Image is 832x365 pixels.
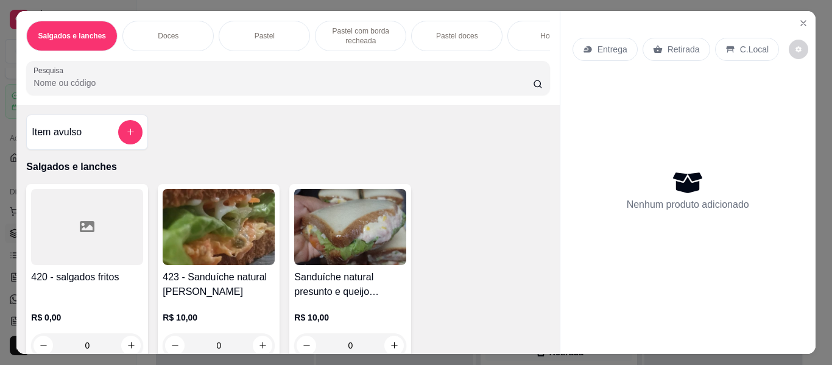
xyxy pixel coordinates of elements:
[33,65,68,76] label: Pesquisa
[325,26,396,46] p: Pastel com borda recheada
[26,160,549,174] p: Salgados e lanches
[294,311,406,324] p: R$ 10,00
[118,120,143,144] button: add-separate-item
[294,270,406,299] h4: Sanduíche natural presunto e queijo cremoso
[33,77,533,89] input: Pesquisa
[158,31,178,41] p: Doces
[255,31,275,41] p: Pastel
[598,43,627,55] p: Entrega
[31,270,143,285] h4: 420 - salgados fritos
[163,270,275,299] h4: 423 - Sanduíche natural [PERSON_NAME]
[165,336,185,355] button: decrease-product-quantity
[294,189,406,265] img: product-image
[436,31,478,41] p: Pastel doces
[740,43,769,55] p: C.Local
[163,311,275,324] p: R$ 10,00
[789,40,808,59] button: decrease-product-quantity
[253,336,272,355] button: increase-product-quantity
[794,13,813,33] button: Close
[668,43,700,55] p: Retirada
[31,311,143,324] p: R$ 0,00
[297,336,316,355] button: decrease-product-quantity
[540,31,566,41] p: Hot dog
[38,31,106,41] p: Salgados e lanches
[384,336,404,355] button: increase-product-quantity
[163,189,275,265] img: product-image
[32,125,82,140] h4: Item avulso
[627,197,749,212] p: Nenhum produto adicionado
